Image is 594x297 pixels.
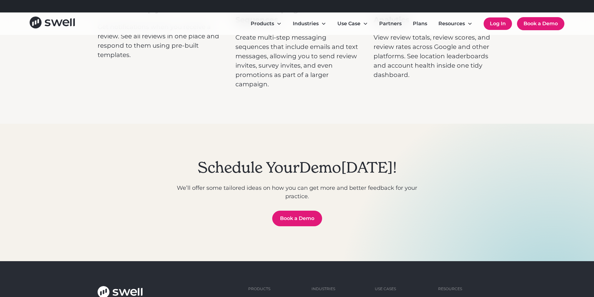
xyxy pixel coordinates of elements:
p: View review totals, review scores, and review rates across Google and other platforms. See locati... [374,33,497,79]
div: Use Case [332,17,373,30]
div: Use Cases [375,286,396,292]
a: Book a Demo [517,17,564,30]
div: Resources [438,20,465,27]
a: Log In [484,17,512,30]
h2: Schedule Your [DATE]! [198,159,397,177]
div: Resources [438,286,462,292]
div: Products [251,20,274,27]
div: Products [246,17,287,30]
a: Plans [408,17,432,30]
div: Industries [311,286,335,292]
a: home [30,17,75,31]
div: Products [248,286,270,292]
span: Demo [299,158,341,177]
p: Create multi-step messaging sequences that include emails and text messages, allowing you to send... [235,33,359,89]
div: Industries [288,17,331,30]
a: Partners [374,17,407,30]
p: Get notifications when you receive a review. See all reviews in one place and respond to them usi... [98,22,221,60]
div: Industries [293,20,319,27]
a: Book a Demo [272,211,322,226]
div: Resources [433,17,477,30]
p: We’ll offer some tailored ideas on how you can get more and better feedback for your practice. [166,184,428,201]
div: Use Case [337,20,360,27]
